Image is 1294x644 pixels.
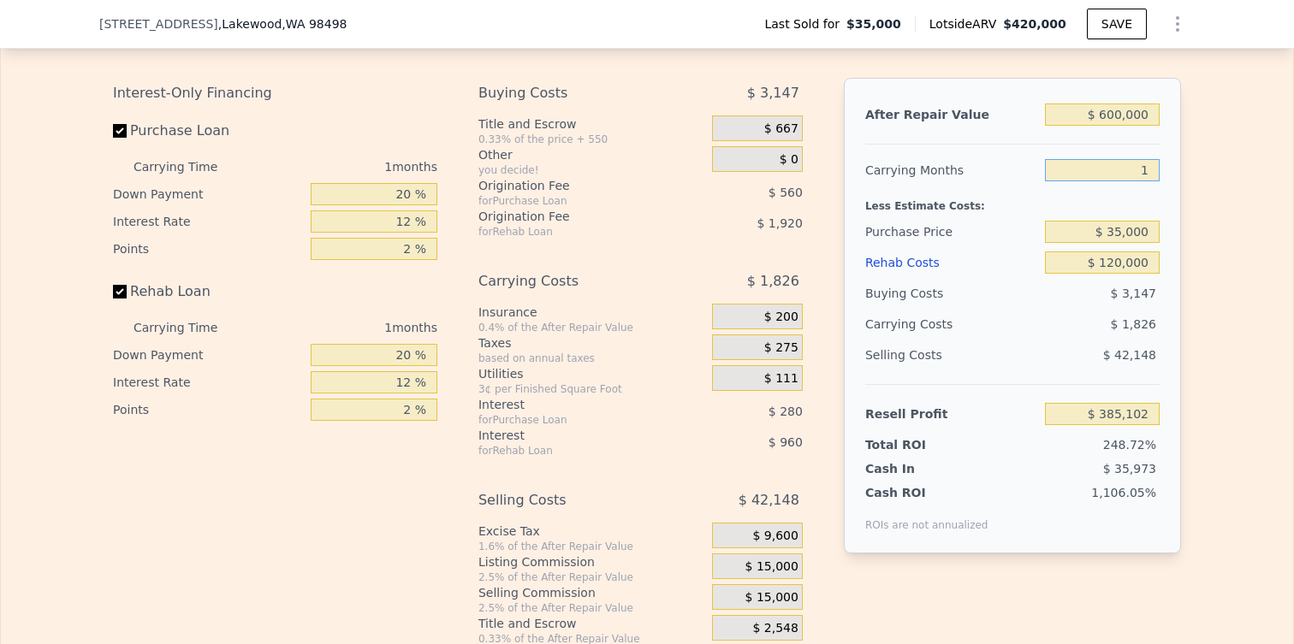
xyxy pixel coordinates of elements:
[478,523,705,540] div: Excise Tax
[752,621,798,636] span: $ 2,548
[478,208,669,225] div: Origination Fee
[865,278,1038,309] div: Buying Costs
[478,194,669,208] div: for Purchase Loan
[764,15,846,32] span: Last Sold for
[134,314,245,341] div: Carrying Time
[113,78,437,109] div: Interest-Only Financing
[478,163,705,177] div: you decide!
[769,405,803,418] span: $ 280
[478,615,705,632] div: Title and Escrow
[745,559,798,575] span: $ 15,000
[478,133,705,146] div: 0.33% of the price + 550
[478,78,669,109] div: Buying Costs
[865,436,972,453] div: Total ROI
[1091,486,1156,499] span: 1,106.05%
[478,540,705,553] div: 1.6% of the After Repair Value
[1087,9,1147,39] button: SAVE
[99,15,218,32] span: [STREET_ADDRESS]
[865,247,1038,278] div: Rehab Costs
[747,266,799,297] span: $ 1,826
[478,427,669,444] div: Interest
[478,365,705,382] div: Utilities
[1103,438,1156,452] span: 248.72%
[739,485,799,516] span: $ 42,148
[478,553,705,570] div: Listing Commission
[1103,462,1156,476] span: $ 35,973
[478,396,669,413] div: Interest
[478,413,669,427] div: for Purchase Loan
[769,186,803,199] span: $ 560
[865,155,1038,186] div: Carrying Months
[478,177,669,194] div: Origination Fee
[478,115,705,133] div: Title and Escrow
[478,444,669,458] div: for Rehab Loan
[478,334,705,352] div: Taxes
[780,152,798,168] span: $ 0
[747,78,799,109] span: $ 3,147
[1103,348,1156,362] span: $ 42,148
[478,225,669,239] div: for Rehab Loan
[865,216,1038,247] div: Purchase Price
[1160,7,1195,41] button: Show Options
[113,276,304,307] label: Rehab Loan
[865,399,1038,429] div: Resell Profit
[282,17,347,31] span: , WA 98498
[757,216,802,230] span: $ 1,920
[134,153,245,180] div: Carrying Time
[113,341,304,369] div: Down Payment
[113,396,304,423] div: Points
[929,15,1003,32] span: Lotside ARV
[113,115,304,146] label: Purchase Loan
[478,146,705,163] div: Other
[113,369,304,396] div: Interest Rate
[865,340,1038,370] div: Selling Costs
[769,435,803,449] span: $ 960
[865,501,988,532] div: ROIs are not annualized
[764,371,798,387] span: $ 111
[1003,17,1066,31] span: $420,000
[865,484,988,501] div: Cash ROI
[764,310,798,325] span: $ 200
[478,266,669,297] div: Carrying Costs
[764,340,798,356] span: $ 275
[478,601,705,615] div: 2.5% of the After Repair Value
[1111,287,1156,300] span: $ 3,147
[745,590,798,606] span: $ 15,000
[478,304,705,321] div: Insurance
[764,121,798,137] span: $ 667
[113,235,304,263] div: Points
[252,153,437,180] div: 1 months
[478,352,705,365] div: based on annual taxes
[113,124,127,138] input: Purchase Loan
[478,485,669,516] div: Selling Costs
[865,309,972,340] div: Carrying Costs
[113,180,304,208] div: Down Payment
[478,570,705,584] div: 2.5% of the After Repair Value
[252,314,437,341] div: 1 months
[218,15,347,32] span: , Lakewood
[752,529,798,544] span: $ 9,600
[113,208,304,235] div: Interest Rate
[846,15,901,32] span: $35,000
[478,321,705,334] div: 0.4% of the After Repair Value
[113,285,127,298] input: Rehab Loan
[865,186,1160,216] div: Less Estimate Costs:
[1111,317,1156,331] span: $ 1,826
[865,99,1038,130] div: After Repair Value
[478,382,705,396] div: 3¢ per Finished Square Foot
[865,460,972,477] div: Cash In
[478,584,705,601] div: Selling Commission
